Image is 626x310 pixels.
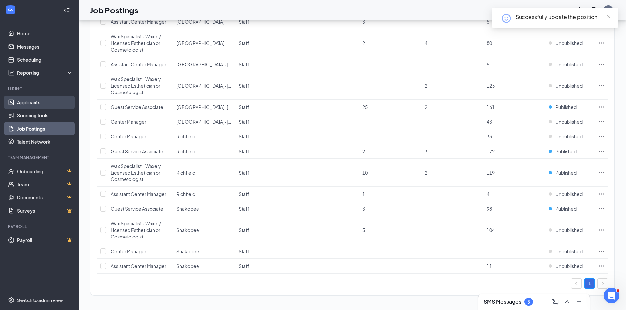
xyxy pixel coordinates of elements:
[555,191,583,197] span: Unpublished
[598,248,605,255] svg: Ellipses
[17,165,73,178] a: OnboardingCrown
[239,134,249,139] span: Staff
[235,244,297,259] td: Staff
[555,205,577,212] span: Published
[111,263,166,269] span: Assistant Center Manager
[176,170,195,176] span: Richfield
[604,288,619,303] iframe: Intercom live chat
[17,297,63,303] div: Switch to admin view
[17,191,73,204] a: DocumentsCrown
[8,70,14,76] svg: Analysis
[362,148,365,154] span: 2
[8,155,72,160] div: Team Management
[173,129,235,144] td: Richfield
[239,191,249,197] span: Staff
[574,297,584,307] button: Minimize
[551,298,559,306] svg: ComposeMessage
[111,119,146,125] span: Center Manager
[111,220,161,239] span: Wax Specialist - Waxer/ Licensed Esthetician or Cosmetologist
[111,148,163,154] span: Guest Service Associate
[17,27,73,40] a: Home
[63,7,70,13] svg: Collapse
[239,206,249,212] span: Staff
[176,263,199,269] span: Shakopee
[239,170,249,176] span: Staff
[17,122,73,135] a: Job Postings
[239,248,249,254] span: Staff
[606,15,611,19] span: close
[239,40,249,46] span: Staff
[425,104,427,110] span: 2
[555,227,583,233] span: Unpublished
[487,191,489,197] span: 4
[176,119,275,125] span: [GEOGRAPHIC_DATA]-[GEOGRAPHIC_DATA]
[487,83,495,89] span: 123
[235,259,297,274] td: Staff
[17,109,73,122] a: Sourcing Tools
[173,114,235,129] td: Minneapolis-Northeast First Ave
[8,297,14,303] svg: Settings
[585,279,594,288] a: 1
[425,170,427,176] span: 2
[235,129,297,144] td: Staff
[235,14,297,29] td: Staff
[239,61,249,67] span: Staff
[555,263,583,269] span: Unpublished
[562,297,572,307] button: ChevronUp
[111,248,146,254] span: Center Manager
[176,134,195,139] span: Richfield
[173,100,235,114] td: Minneapolis-Northeast First Ave
[362,104,368,110] span: 25
[425,40,427,46] span: 4
[176,206,199,212] span: Shakopee
[555,61,583,68] span: Unpublished
[111,163,161,182] span: Wax Specialist - Waxer/ Licensed Esthetician or Cosmetologist
[235,216,297,244] td: Staff
[90,5,138,16] h1: Job Postings
[111,191,166,197] span: Assistant Center Manager
[176,83,275,89] span: [GEOGRAPHIC_DATA]-[GEOGRAPHIC_DATA]
[516,13,610,21] div: Successfully update the position.
[575,298,583,306] svg: Minimize
[555,148,577,155] span: Published
[176,248,199,254] span: Shakopee
[563,298,571,306] svg: ChevronUp
[235,201,297,216] td: Staff
[487,40,492,46] span: 80
[239,83,249,89] span: Staff
[17,234,73,247] a: PayrollCrown
[555,104,577,110] span: Published
[362,191,365,197] span: 1
[176,227,199,233] span: Shakopee
[111,206,163,212] span: Guest Service Associate
[555,40,583,46] span: Unpublished
[173,72,235,100] td: Minneapolis-Northeast First Ave
[235,144,297,159] td: Staff
[173,216,235,244] td: Shakopee
[487,119,492,125] span: 43
[173,144,235,159] td: Richfield
[501,13,512,24] svg: HappyFace
[17,53,73,66] a: Scheduling
[584,278,595,289] li: 1
[362,40,365,46] span: 2
[487,134,492,139] span: 33
[527,299,530,305] div: 5
[598,227,605,233] svg: Ellipses
[239,104,249,110] span: Staff
[597,278,608,289] li: Next Page
[239,148,249,154] span: Staff
[176,104,275,110] span: [GEOGRAPHIC_DATA]-[GEOGRAPHIC_DATA]
[8,224,72,229] div: Payroll
[362,227,365,233] span: 5
[173,244,235,259] td: Shakopee
[176,40,224,46] span: [GEOGRAPHIC_DATA]
[362,206,365,212] span: 3
[173,57,235,72] td: Minneapolis-Northeast First Ave
[17,40,73,53] a: Messages
[362,19,365,25] span: 3
[173,29,235,57] td: Maple Grove
[111,134,146,139] span: Center Manager
[235,187,297,201] td: Staff
[598,191,605,197] svg: Ellipses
